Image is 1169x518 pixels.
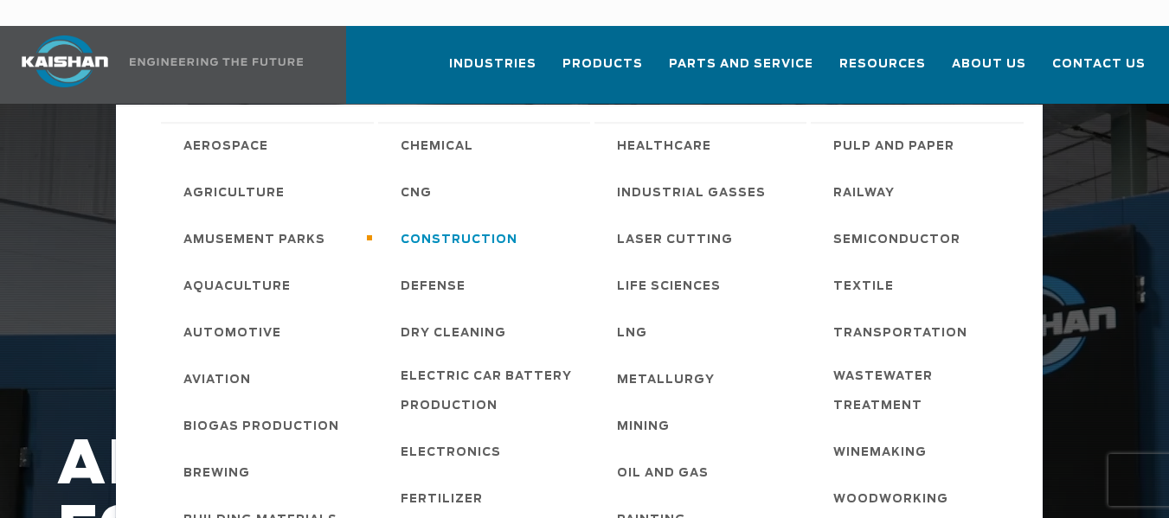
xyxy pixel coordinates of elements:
a: Railway [816,169,1023,215]
span: Life Sciences [617,272,721,302]
a: Brewing [166,449,373,496]
img: Engineering the future [130,58,303,66]
a: Defense [383,262,590,309]
a: Products [562,42,643,100]
span: Textile [833,272,894,302]
span: Oil and Gas [617,459,709,489]
span: Semiconductor [833,226,960,255]
span: Construction [401,226,517,255]
a: Construction [383,215,590,262]
span: Healthcare [617,132,711,162]
span: Aquaculture [183,272,291,302]
a: Oil and Gas [600,449,806,496]
a: Automotive [166,309,373,355]
span: Laser Cutting [617,226,733,255]
a: Chemical [383,122,590,169]
span: Electronics [401,438,501,468]
a: Dry Cleaning [383,309,590,355]
a: Winemaking [816,428,1023,475]
a: Pulp and Paper [816,122,1023,169]
a: Life Sciences [600,262,806,309]
a: Transportation [816,309,1023,355]
span: Parts and Service [669,54,813,74]
span: LNG [617,319,647,349]
span: Railway [833,179,895,208]
a: Semiconductor [816,215,1023,262]
a: CNG [383,169,590,215]
a: Electric Car Battery Production [383,355,590,428]
a: LNG [600,309,806,355]
a: Industrial Gasses [600,169,806,215]
a: Healthcare [600,122,806,169]
span: Pulp and Paper [833,132,954,162]
a: Biogas Production [166,402,373,449]
a: Resources [839,42,926,100]
span: Resources [839,54,926,74]
span: Automotive [183,319,281,349]
a: Laser Cutting [600,215,806,262]
a: Parts and Service [669,42,813,100]
a: Textile [816,262,1023,309]
span: Industrial Gasses [617,179,766,208]
span: Wastewater Treatment [833,362,1005,421]
span: Dry Cleaning [401,319,506,349]
span: Products [562,54,643,74]
a: Electronics [383,428,590,475]
a: About Us [952,42,1026,100]
span: Metallurgy [617,366,715,395]
a: Wastewater Treatment [816,355,1023,428]
a: Aerospace [166,122,373,169]
span: Defense [401,272,466,302]
a: Aquaculture [166,262,373,309]
span: Winemaking [833,438,927,468]
span: Woodworking [833,485,948,515]
a: Amusement Parks [166,215,373,262]
span: About Us [952,54,1026,74]
span: Electric Car Battery Production [401,362,573,421]
span: Aerospace [183,132,268,162]
span: Transportation [833,319,967,349]
span: Contact Us [1052,54,1146,74]
span: Fertilizer [401,485,483,515]
a: Aviation [166,355,373,402]
a: Agriculture [166,169,373,215]
a: Industries [449,42,536,100]
span: Aviation [183,366,251,395]
span: Amusement Parks [183,226,325,255]
a: Contact Us [1052,42,1146,100]
span: Brewing [183,459,250,489]
span: Mining [617,412,670,442]
span: Agriculture [183,179,285,208]
a: Mining [600,402,806,449]
span: Industries [449,54,536,74]
span: Chemical [401,132,473,162]
span: CNG [401,179,432,208]
a: Metallurgy [600,355,806,402]
span: Biogas Production [183,412,339,442]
